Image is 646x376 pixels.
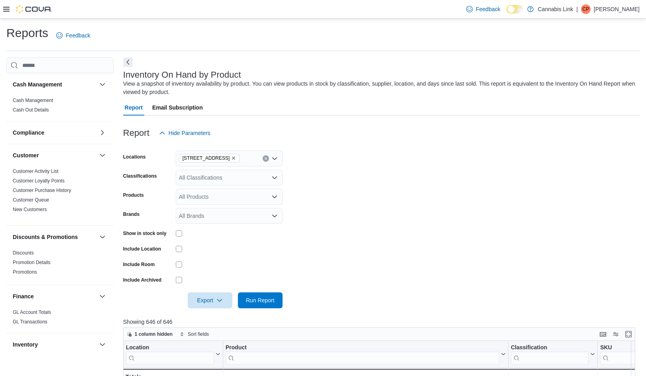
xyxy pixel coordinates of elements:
[271,213,278,219] button: Open list of options
[6,248,114,285] div: Discounts & Promotions
[179,154,240,163] span: 1225 Wonderland Road North
[123,211,139,217] label: Brands
[123,70,241,80] h3: Inventory On Hand by Product
[123,230,167,237] label: Show in stock only
[13,98,53,103] a: Cash Management
[169,129,210,137] span: Hide Parameters
[463,1,503,17] a: Feedback
[231,156,236,161] button: Remove 1225 Wonderland Road North from selection in this group
[98,80,107,89] button: Cash Management
[581,4,591,14] div: Charlotte Phillips
[13,151,96,159] button: Customer
[126,344,214,352] div: Location
[583,4,589,14] span: CP
[13,151,39,159] h3: Customer
[507,5,523,14] input: Dark Mode
[13,129,44,137] h3: Compliance
[152,100,203,116] span: Email Subscription
[271,155,278,162] button: Open list of options
[123,128,149,138] h3: Report
[13,269,37,275] a: Promotions
[13,80,62,88] h3: Cash Management
[13,250,34,256] a: Discounts
[13,129,96,137] button: Compliance
[16,5,52,13] img: Cova
[188,331,209,337] span: Sort fields
[53,27,93,43] a: Feedback
[594,4,640,14] p: [PERSON_NAME]
[123,261,155,268] label: Include Room
[123,277,161,283] label: Include Archived
[13,188,71,193] a: Customer Purchase History
[511,344,589,364] div: Classification
[13,187,71,194] span: Customer Purchase History
[98,232,107,242] button: Discounts & Promotions
[13,97,53,104] span: Cash Management
[177,329,212,339] button: Sort fields
[13,233,78,241] h3: Discounts & Promotions
[123,318,640,326] p: Showing 646 of 646
[238,292,283,308] button: Run Report
[125,100,143,116] span: Report
[611,329,620,339] button: Display options
[600,344,638,364] div: SKU URL
[600,344,638,352] div: SKU
[192,292,228,308] span: Export
[226,344,499,364] div: Product
[66,31,90,39] span: Feedback
[98,340,107,349] button: Inventory
[271,174,278,181] button: Open list of options
[13,107,49,113] a: Cash Out Details
[183,154,230,162] span: [STREET_ADDRESS]
[6,96,114,121] div: Cash Management
[511,344,589,352] div: Classification
[124,329,176,339] button: 1 column hidden
[13,319,47,325] a: GL Transactions
[13,269,37,275] span: Promotions
[13,309,51,315] a: GL Account Totals
[6,25,48,41] h1: Reports
[123,154,146,160] label: Locations
[98,151,107,160] button: Customer
[246,296,275,304] span: Run Report
[13,197,49,203] a: Customer Queue
[123,246,161,252] label: Include Location
[476,5,500,13] span: Feedback
[226,344,499,352] div: Product
[13,292,34,300] h3: Finance
[624,329,633,339] button: Enter fullscreen
[13,309,51,315] span: GL Account Totals
[226,344,506,364] button: Product
[13,168,59,174] a: Customer Activity List
[135,331,173,337] span: 1 column hidden
[98,128,107,137] button: Compliance
[156,125,214,141] button: Hide Parameters
[13,341,38,349] h3: Inventory
[13,233,96,241] button: Discounts & Promotions
[13,168,59,174] span: Customer Activity List
[123,80,636,96] div: View a snapshot of inventory availability by product. You can view products in stock by classific...
[13,260,51,265] a: Promotion Details
[126,344,220,364] button: Location
[6,166,114,225] div: Customer
[13,207,47,212] a: New Customers
[600,344,645,364] button: SKU
[13,292,96,300] button: Finance
[188,292,232,308] button: Export
[123,173,157,179] label: Classifications
[576,4,578,14] p: |
[6,307,114,333] div: Finance
[98,292,107,301] button: Finance
[123,192,144,198] label: Products
[126,344,214,364] div: Location
[598,329,608,339] button: Keyboard shortcuts
[13,178,65,184] a: Customer Loyalty Points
